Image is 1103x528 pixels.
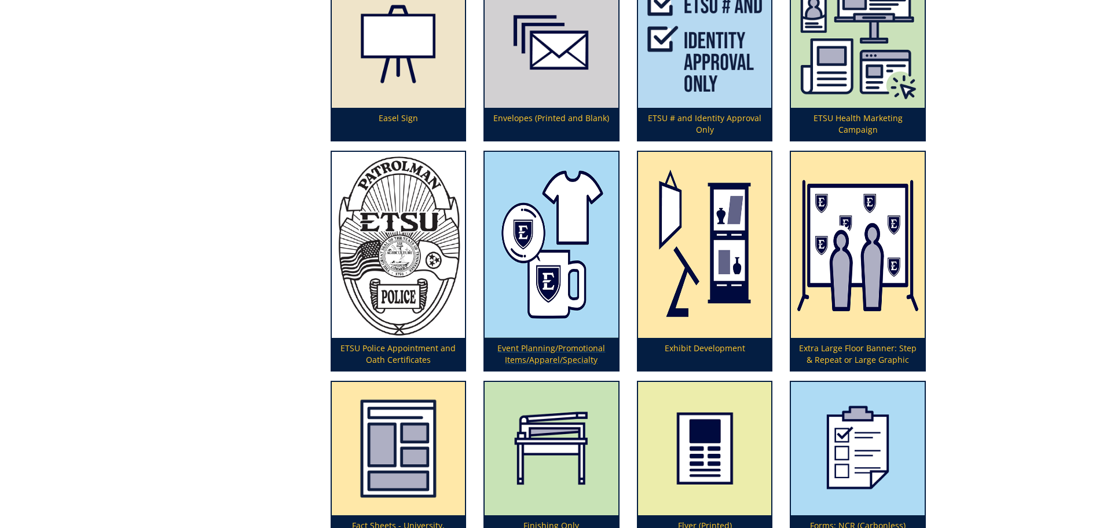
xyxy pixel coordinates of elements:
a: Extra Large Floor Banner: Step & Repeat or Large Graphic [791,152,925,370]
img: fact%20sheet-63b722d48584d3.32276223.png [332,382,466,516]
p: ETSU Health Marketing Campaign [791,108,925,140]
img: finishing-59838c6aeb2fc0.69433546.png [485,382,618,516]
img: exhibit-development-594920f68a9ea2.88934036.png [638,152,772,338]
a: ETSU Police Appointment and Oath Certificates [332,152,466,370]
img: step%20and%20repeat%20or%20large%20graphic-655685d8cbcc41.50376647.png [791,152,925,338]
p: ETSU Police Appointment and Oath Certificates [332,338,466,370]
img: policecertart-67a0f341ac7049.77219506.png [332,152,466,338]
p: Event Planning/Promotional Items/Apparel/Specialty [485,338,618,370]
p: ETSU # and Identity Approval Only [638,108,772,140]
a: Event Planning/Promotional Items/Apparel/Specialty [485,152,618,370]
p: Easel Sign [332,108,466,140]
p: Envelopes (Printed and Blank) [485,108,618,140]
img: forms-icon-5990f628b38ca0.82040006.png [791,382,925,516]
img: promotional%20items%20icon-621cf3f26df267.81791671.png [485,152,618,338]
p: Exhibit Development [638,338,772,370]
p: Extra Large Floor Banner: Step & Repeat or Large Graphic [791,338,925,370]
img: printed-flyer-59492a1d837e36.61044604.png [638,382,772,516]
a: Exhibit Development [638,152,772,370]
